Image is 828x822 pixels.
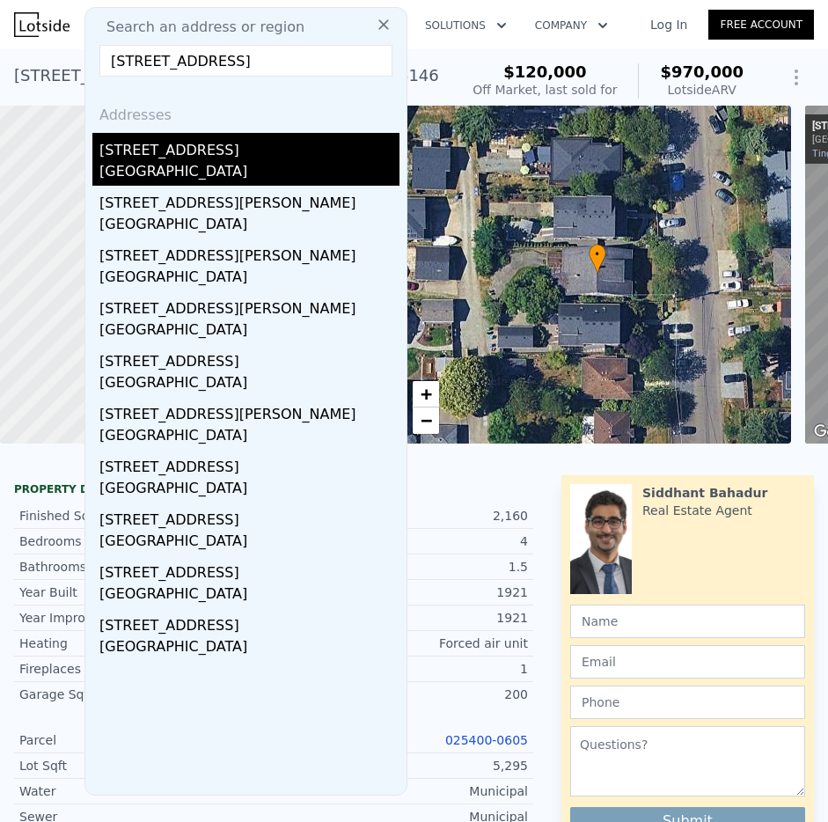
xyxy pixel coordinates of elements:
[708,10,814,40] a: Free Account
[99,450,399,478] div: [STREET_ADDRESS]
[445,733,528,747] a: 025400-0605
[19,583,274,601] div: Year Built
[473,81,617,99] div: Off Market, last sold for
[589,244,606,275] div: •
[19,782,274,800] div: Water
[14,12,70,37] img: Lotside
[99,397,399,425] div: [STREET_ADDRESS][PERSON_NAME]
[99,239,399,267] div: [STREET_ADDRESS][PERSON_NAME]
[92,91,399,133] div: Addresses
[19,686,274,703] div: Garage Sqft
[99,319,399,344] div: [GEOGRAPHIC_DATA]
[99,186,399,214] div: [STREET_ADDRESS][PERSON_NAME]
[99,555,399,583] div: [STREET_ADDRESS]
[779,60,814,95] button: Show Options
[19,558,274,576] div: Bathrooms
[420,383,431,405] span: +
[19,635,274,652] div: Heating
[589,246,606,262] span: •
[642,502,752,519] div: Real Estate Agent
[570,645,805,679] input: Email
[660,62,744,81] span: $970,000
[570,686,805,719] input: Phone
[99,372,399,397] div: [GEOGRAPHIC_DATA]
[521,10,622,41] button: Company
[92,17,304,38] span: Search an address or region
[19,532,274,550] div: Bedrooms
[19,609,274,627] div: Year Improved
[99,161,399,186] div: [GEOGRAPHIC_DATA]
[99,133,399,161] div: [STREET_ADDRESS]
[629,16,708,33] a: Log In
[413,407,439,434] a: Zoom out
[99,45,392,77] input: Enter an address, city, region, neighborhood or zip code
[19,731,274,749] div: Parcel
[99,478,399,503] div: [GEOGRAPHIC_DATA]
[99,608,399,636] div: [STREET_ADDRESS]
[570,605,805,638] input: Name
[19,507,274,525] div: Finished Sqft
[99,583,399,608] div: [GEOGRAPHIC_DATA]
[420,409,431,431] span: −
[99,214,399,239] div: [GEOGRAPHIC_DATA]
[99,425,399,450] div: [GEOGRAPHIC_DATA]
[503,62,587,81] span: $120,000
[99,531,399,555] div: [GEOGRAPHIC_DATA]
[99,291,399,319] div: [STREET_ADDRESS][PERSON_NAME]
[99,636,399,661] div: [GEOGRAPHIC_DATA]
[14,63,439,88] div: [STREET_ADDRESS] , [GEOGRAPHIC_DATA] , WA 98146
[411,10,521,41] button: Solutions
[413,381,439,407] a: Zoom in
[19,757,274,774] div: Lot Sqft
[14,482,533,496] div: Property details
[99,267,399,291] div: [GEOGRAPHIC_DATA]
[19,660,274,678] div: Fireplaces
[99,503,399,531] div: [STREET_ADDRESS]
[99,344,399,372] div: [STREET_ADDRESS]
[660,81,744,99] div: Lotside ARV
[642,484,767,502] div: Siddhant Bahadur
